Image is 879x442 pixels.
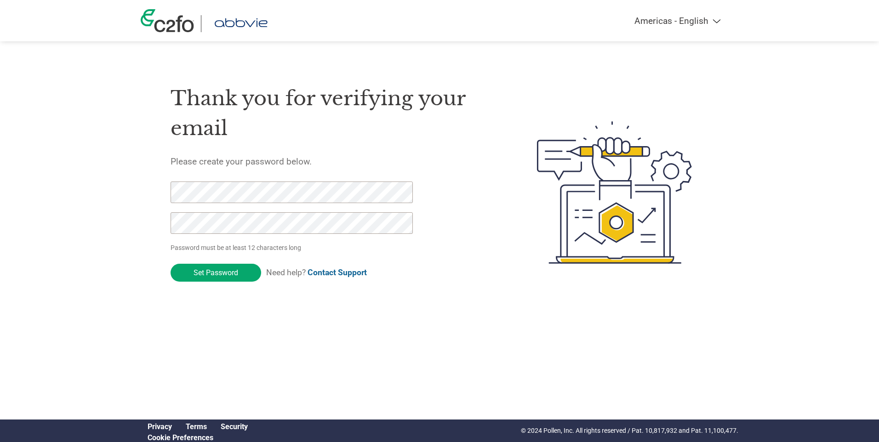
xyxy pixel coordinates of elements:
img: c2fo logo [141,9,194,32]
img: create-password [520,71,709,314]
h1: Thank you for verifying your email [171,84,493,143]
p: © 2024 Pollen, Inc. All rights reserved / Pat. 10,817,932 and Pat. 11,100,477. [521,426,738,436]
span: Need help? [266,268,367,277]
a: Cookie Preferences, opens a dedicated popup modal window [148,433,213,442]
img: AbbVie [208,15,274,32]
a: Privacy [148,422,172,431]
a: Terms [186,422,207,431]
div: Open Cookie Preferences Modal [141,433,255,442]
p: Password must be at least 12 characters long [171,243,416,253]
a: Security [221,422,248,431]
input: Set Password [171,264,261,282]
h5: Please create your password below. [171,156,493,167]
a: Contact Support [308,268,367,277]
